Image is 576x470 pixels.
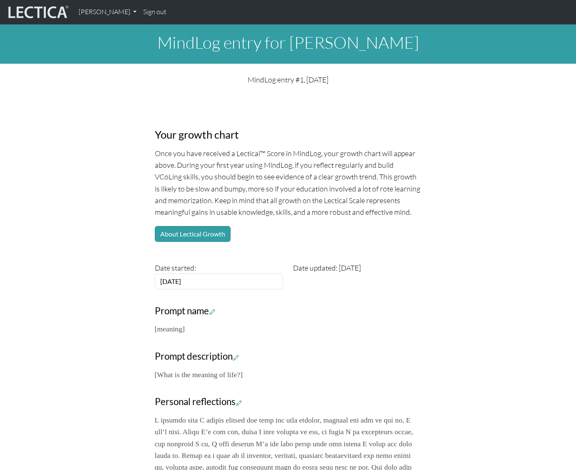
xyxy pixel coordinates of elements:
[155,396,422,408] h3: Personal reflections
[288,262,427,289] div: Date updated: [DATE]
[155,147,422,218] p: Once you have received a Lectical™ Score in MindLog, your growth chart will appear above. During ...
[75,3,140,21] a: [PERSON_NAME]
[155,128,422,141] h3: Your growth chart
[155,351,422,362] h3: Prompt description
[155,74,422,85] p: MindLog entry #1, [DATE]
[155,369,422,380] p: [What is the meaning of life?]
[155,306,422,317] h3: Prompt name
[155,226,231,242] button: About Lectical Growth
[155,323,422,335] p: [meaning]
[155,262,196,274] label: Date started:
[6,4,69,20] img: lecticalive
[140,3,170,21] a: Sign out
